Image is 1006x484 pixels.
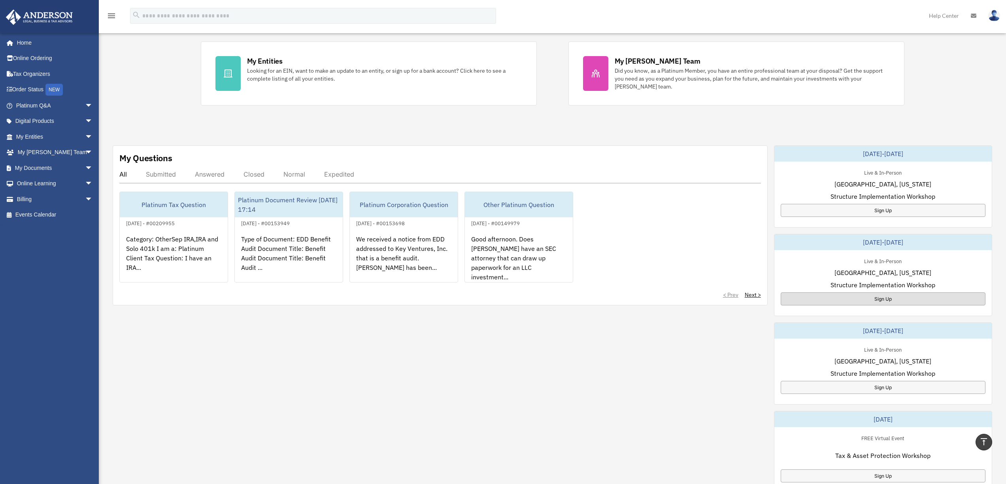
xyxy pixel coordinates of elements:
[6,207,105,223] a: Events Calendar
[120,192,228,217] div: Platinum Tax Question
[465,228,573,290] div: Good afternoon. Does [PERSON_NAME] have an SEC attorney that can draw up paperwork for an LLC inv...
[85,113,101,130] span: arrow_drop_down
[6,191,105,207] a: Billingarrow_drop_down
[781,292,985,305] a: Sign Up
[201,41,537,105] a: My Entities Looking for an EIN, want to make an update to an entity, or sign up for a bank accoun...
[834,268,931,277] span: [GEOGRAPHIC_DATA], [US_STATE]
[119,192,228,282] a: Platinum Tax Question[DATE] - #00209955Category: OtherSep IRA,IRA and Solo 401k I am a: Platinum ...
[774,234,992,250] div: [DATE]-[DATE]
[283,170,305,178] div: Normal
[6,113,105,129] a: Digital Productsarrow_drop_down
[6,98,105,113] a: Platinum Q&Aarrow_drop_down
[85,160,101,176] span: arrow_drop_down
[979,437,989,446] i: vertical_align_top
[6,129,105,145] a: My Entitiesarrow_drop_down
[6,145,105,160] a: My [PERSON_NAME] Teamarrow_drop_down
[6,82,105,98] a: Order StatusNEW
[350,228,458,290] div: We received a notice from EDD addressed to Key Ventures, Inc. that is a benefit audit. [PERSON_NA...
[568,41,904,105] a: My [PERSON_NAME] Team Did you know, as a Platinum Member, you have an entire professional team at...
[781,469,985,482] a: Sign Up
[464,192,573,282] a: Other Platinum Question[DATE] - #00149979Good afternoon. Does [PERSON_NAME] have an SEC attorney ...
[6,176,105,192] a: Online Learningarrow_drop_down
[781,204,985,217] a: Sign Up
[830,192,935,201] span: Structure Implementation Workshop
[85,145,101,161] span: arrow_drop_down
[247,67,522,83] div: Looking for an EIN, want to make an update to an entity, or sign up for a bank account? Click her...
[781,381,985,394] a: Sign Up
[119,170,127,178] div: All
[858,345,908,353] div: Live & In-Person
[120,228,228,290] div: Category: OtherSep IRA,IRA and Solo 401k I am a: Platinum Client Tax Question: I have an IRA...
[107,11,116,21] i: menu
[324,170,354,178] div: Expedited
[4,9,75,25] img: Anderson Advisors Platinum Portal
[988,10,1000,21] img: User Pic
[146,170,176,178] div: Submitted
[120,218,181,227] div: [DATE] - #00209955
[195,170,225,178] div: Answered
[834,179,931,189] span: [GEOGRAPHIC_DATA], [US_STATE]
[465,192,573,217] div: Other Platinum Question
[85,191,101,207] span: arrow_drop_down
[85,129,101,145] span: arrow_drop_down
[830,280,935,290] span: Structure Implementation Workshop
[349,192,458,282] a: Platinum Corporation Question[DATE] - #00153698We received a notice from EDD addressed to Key Ven...
[615,67,890,90] div: Did you know, as a Platinum Member, you have an entire professional team at your disposal? Get th...
[85,98,101,114] span: arrow_drop_down
[774,411,992,427] div: [DATE]
[85,176,101,192] span: arrow_drop_down
[235,218,296,227] div: [DATE] - #00153949
[247,56,283,66] div: My Entities
[243,170,264,178] div: Closed
[45,84,63,96] div: NEW
[774,323,992,339] div: [DATE]-[DATE]
[976,434,992,450] a: vertical_align_top
[835,451,931,460] span: Tax & Asset Protection Workshop
[6,66,105,82] a: Tax Organizers
[234,192,343,282] a: Platinum Document Review [DATE] 17:14[DATE] - #00153949Type of Document: EDD Benefit Audit Docume...
[858,168,908,176] div: Live & In-Person
[745,291,761,299] a: Next >
[830,369,935,378] span: Structure Implementation Workshop
[235,228,343,290] div: Type of Document: EDD Benefit Audit Document Title: Benefit Audit Document Title: Benefit Audit ...
[235,192,343,217] div: Platinum Document Review [DATE] 17:14
[350,218,411,227] div: [DATE] - #00153698
[615,56,700,66] div: My [PERSON_NAME] Team
[350,192,458,217] div: Platinum Corporation Question
[107,14,116,21] a: menu
[6,160,105,176] a: My Documentsarrow_drop_down
[6,51,105,66] a: Online Ordering
[6,35,101,51] a: Home
[465,218,526,227] div: [DATE] - #00149979
[119,152,172,164] div: My Questions
[855,433,911,442] div: FREE Virtual Event
[774,146,992,162] div: [DATE]-[DATE]
[834,356,931,366] span: [GEOGRAPHIC_DATA], [US_STATE]
[132,11,141,19] i: search
[858,256,908,265] div: Live & In-Person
